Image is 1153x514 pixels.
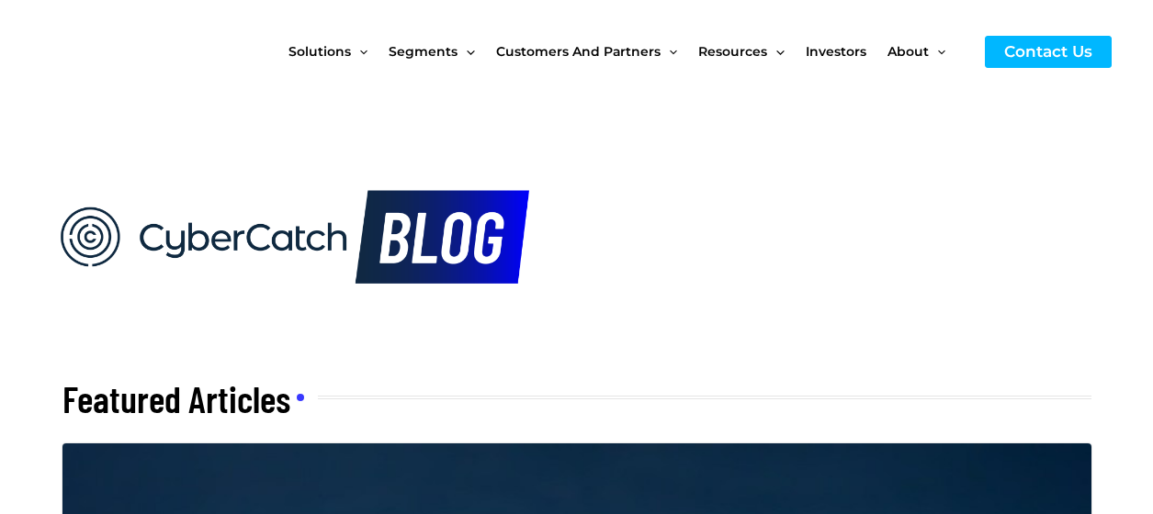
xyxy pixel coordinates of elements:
[806,13,887,90] a: Investors
[985,36,1112,68] a: Contact Us
[351,13,367,90] span: Menu Toggle
[929,13,945,90] span: Menu Toggle
[661,13,677,90] span: Menu Toggle
[496,13,661,90] span: Customers and Partners
[887,13,929,90] span: About
[288,13,351,90] span: Solutions
[458,13,474,90] span: Menu Toggle
[288,13,966,90] nav: Site Navigation: New Main Menu
[32,14,253,90] img: CyberCatch
[698,13,767,90] span: Resources
[62,375,290,420] span: Featured Articles
[806,13,866,90] span: Investors
[767,13,784,90] span: Menu Toggle
[389,13,458,90] span: Segments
